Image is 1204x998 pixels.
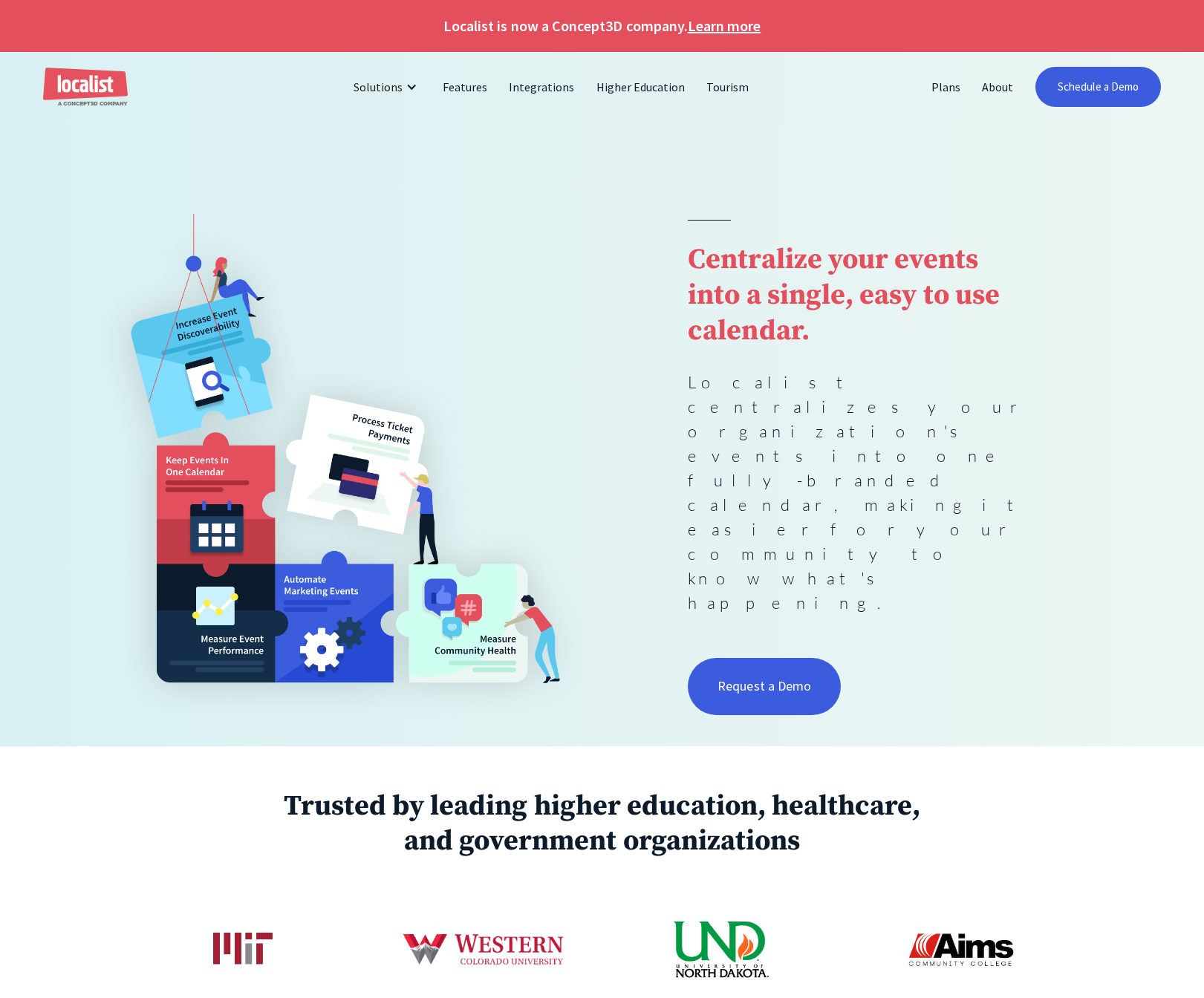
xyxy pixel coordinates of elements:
img: University of North Dakota logo [673,920,769,979]
a: Integrations [498,69,585,105]
a: Learn more [688,15,761,37]
img: Massachusetts Institute of Technology logo [213,933,273,966]
a: Plans [921,69,972,105]
a: Higher Education [586,69,697,105]
a: Schedule a Demo [1035,67,1161,107]
a: Features [432,69,498,105]
strong: Trusted by leading higher education, healthcare, and government organizations [284,789,921,860]
p: Localist centralizes your organization's events into one fully-branded calendar, making it easier... [688,370,1032,615]
a: About [972,69,1024,105]
img: Western Colorado University logo [400,903,565,997]
a: home [43,68,128,107]
strong: Centralize your events into a single, easy to use calendar. [688,242,1000,349]
a: Request a Demo [688,658,841,714]
img: Aims Community College logo [908,920,1015,979]
div: Solutions [342,69,432,105]
div: Solutions [354,78,403,96]
a: Tourism [696,69,760,105]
